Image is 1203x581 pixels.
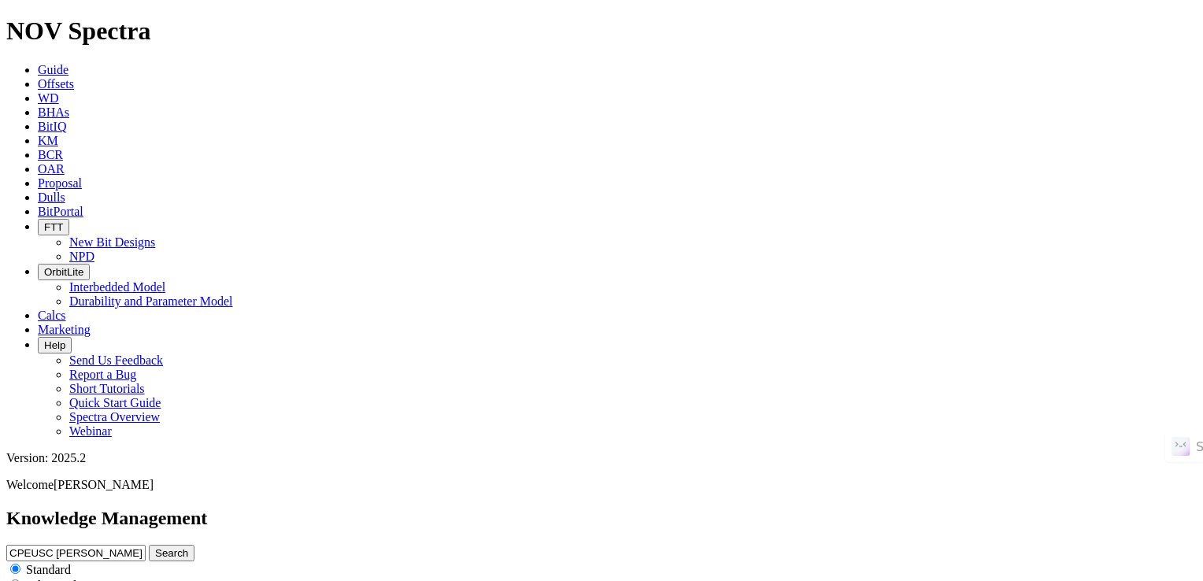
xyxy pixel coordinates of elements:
span: FTT [44,221,63,233]
a: Spectra Overview [69,410,160,424]
a: Short Tutorials [69,382,145,395]
a: OAR [38,162,65,176]
input: e.g. Smoothsteer Record [6,545,146,561]
a: NPD [69,250,94,263]
a: New Bit Designs [69,235,155,249]
a: Report a Bug [69,368,136,381]
span: Standard [26,563,71,576]
a: WD [38,91,59,105]
span: OrbitLite [44,266,83,278]
button: Search [149,545,194,561]
a: BHAs [38,105,69,119]
p: Welcome [6,478,1197,492]
h2: Knowledge Management [6,508,1197,529]
a: Webinar [69,424,112,438]
a: Send Us Feedback [69,353,163,367]
a: Guide [38,63,68,76]
button: OrbitLite [38,264,90,280]
span: [PERSON_NAME] [54,478,154,491]
h1: NOV Spectra [6,17,1197,46]
a: Offsets [38,77,74,91]
a: Dulls [38,191,65,204]
a: Calcs [38,309,66,322]
a: KM [38,134,58,147]
a: BitPortal [38,205,83,218]
div: Version: 2025.2 [6,451,1197,465]
a: Quick Start Guide [69,396,161,409]
a: BCR [38,148,63,161]
a: Durability and Parameter Model [69,294,233,308]
button: FTT [38,219,69,235]
button: Help [38,337,72,353]
a: BitIQ [38,120,66,133]
span: Help [44,339,65,351]
a: Marketing [38,323,91,336]
a: Interbedded Model [69,280,165,294]
a: Proposal [38,176,82,190]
